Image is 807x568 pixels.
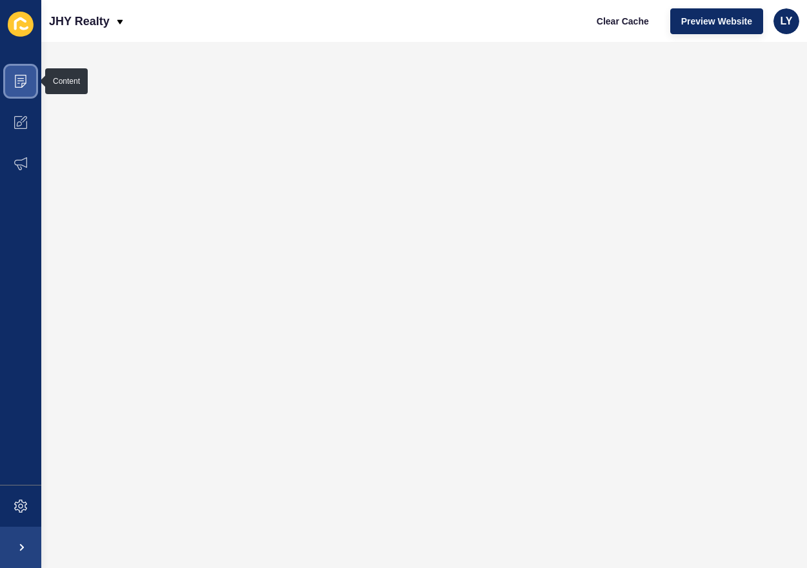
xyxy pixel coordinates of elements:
[586,8,660,34] button: Clear Cache
[781,15,793,28] span: LY
[597,15,649,28] span: Clear Cache
[53,76,80,86] div: Content
[670,8,763,34] button: Preview Website
[681,15,752,28] span: Preview Website
[49,5,110,37] p: JHY Realty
